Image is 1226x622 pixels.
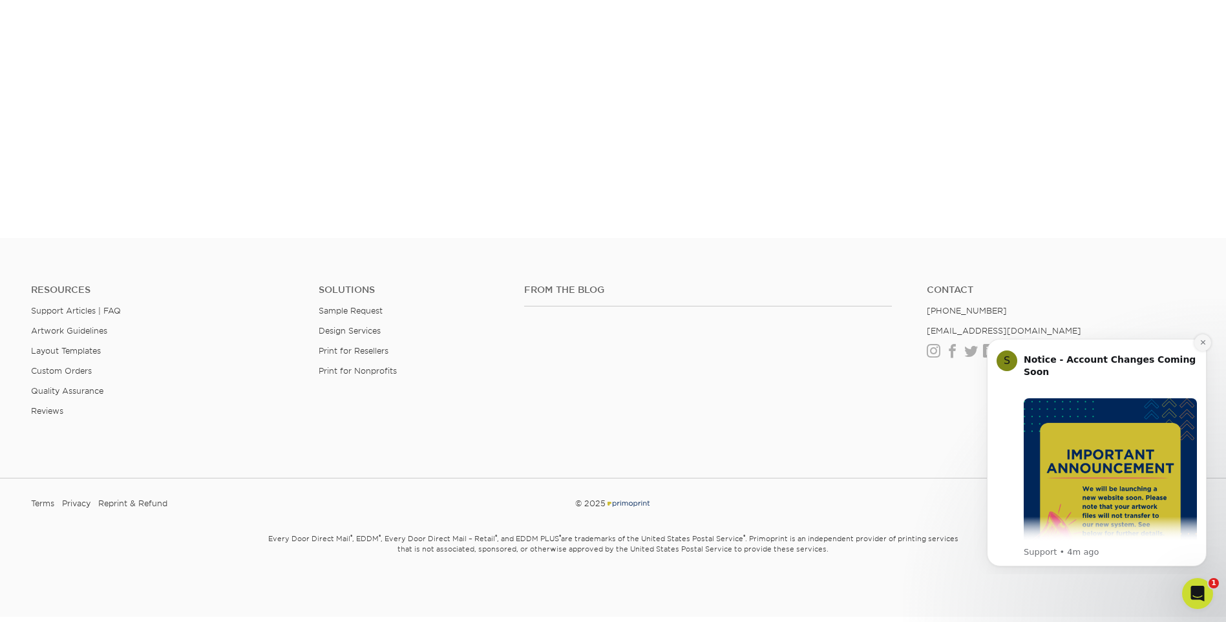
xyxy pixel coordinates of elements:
[31,306,121,316] a: Support Articles | FAQ
[379,533,381,540] sup: ®
[31,386,103,396] a: Quality Assurance
[350,533,352,540] sup: ®
[1209,578,1219,588] span: 1
[319,346,388,356] a: Print for Resellers
[31,406,63,416] a: Reviews
[319,366,397,376] a: Print for Nonprofits
[98,494,167,513] a: Reprint & Refund
[495,533,497,540] sup: ®
[743,533,745,540] sup: ®
[416,494,810,513] div: © 2025
[31,326,107,336] a: Artwork Guidelines
[319,326,381,336] a: Design Services
[319,284,505,295] h4: Solutions
[927,284,1195,295] a: Contact
[31,494,54,513] a: Terms
[606,499,651,508] img: Primoprint
[927,326,1081,336] a: [EMAIL_ADDRESS][DOMAIN_NAME]
[31,346,101,356] a: Layout Templates
[31,284,299,295] h4: Resources
[319,306,383,316] a: Sample Request
[967,327,1226,574] iframe: Intercom notifications message
[559,533,561,540] sup: ®
[524,284,892,295] h4: From the Blog
[1182,578,1213,609] iframe: Intercom live chat
[235,529,991,586] small: Every Door Direct Mail , EDDM , Every Door Direct Mail – Retail , and EDDM PLUS are trademarks of...
[62,494,90,513] a: Privacy
[927,306,1007,316] a: [PHONE_NUMBER]
[31,366,92,376] a: Custom Orders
